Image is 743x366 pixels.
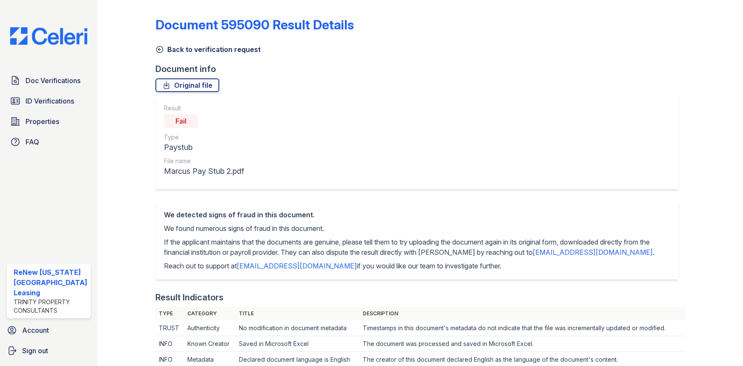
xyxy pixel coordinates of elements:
a: [EMAIL_ADDRESS][DOMAIN_NAME] [533,248,653,256]
th: Description [359,307,685,320]
a: Account [3,322,94,339]
a: Document 595090 Result Details [155,17,354,32]
td: No modification in document metadata [235,320,359,336]
span: Doc Verifications [26,75,80,86]
div: Paystub [164,141,244,153]
span: Account [22,325,49,335]
td: INFO [155,336,184,352]
span: FAQ [26,137,39,147]
td: Authenticity [184,320,235,336]
div: File name [164,157,244,165]
a: Doc Verifications [7,72,91,89]
a: Back to verification request [155,44,261,55]
img: CE_Logo_Blue-a8612792a0a2168367f1c8372b55b34899dd931a85d93a1a3d3e32e68fde9ad4.png [3,27,94,45]
iframe: chat widget [707,332,734,357]
p: If the applicant maintains that the documents are genuine, please tell them to try uploading the ... [164,237,670,257]
div: Result [164,104,244,112]
div: Result Indicators [155,291,224,303]
p: Reach out to support at if you would like our team to investigate further. [164,261,670,271]
a: Properties [7,113,91,130]
div: ReNew [US_STATE][GEOGRAPHIC_DATA] Leasing [14,267,87,298]
a: Original file [155,78,219,92]
span: Sign out [22,346,48,356]
div: Trinity Property Consultants [14,298,87,315]
td: The document was processed and saved in Microsoft Excel. [359,336,685,352]
td: TRUST [155,320,184,336]
div: Marcus Pay Stub 2.pdf [164,165,244,177]
span: . [653,248,654,256]
div: Type [164,133,244,141]
div: Document info [155,63,686,75]
div: Fail [164,114,198,128]
th: Title [235,307,359,320]
a: [EMAIL_ADDRESS][DOMAIN_NAME] [237,262,357,270]
p: We found numerous signs of fraud in this document. [164,223,670,233]
td: Timestamps in this document's metadata do not indicate that the file was incrementally updated or... [359,320,685,336]
th: Category [184,307,235,320]
td: Saved in Microsoft Excel [235,336,359,352]
a: Sign out [3,342,94,359]
th: Type [155,307,184,320]
span: ID Verifications [26,96,74,106]
td: Known Creator [184,336,235,352]
span: Properties [26,116,59,127]
a: FAQ [7,133,91,150]
div: We detected signs of fraud in this document. [164,210,670,220]
a: ID Verifications [7,92,91,110]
